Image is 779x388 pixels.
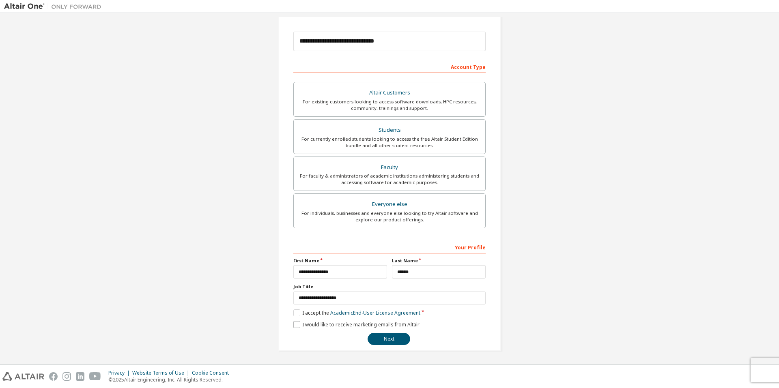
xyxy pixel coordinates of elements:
[299,199,480,210] div: Everyone else
[293,60,486,73] div: Account Type
[293,321,420,328] label: I would like to receive marketing emails from Altair
[299,173,480,186] div: For faculty & administrators of academic institutions administering students and accessing softwa...
[192,370,234,376] div: Cookie Consent
[299,210,480,223] div: For individuals, businesses and everyone else looking to try Altair software and explore our prod...
[62,372,71,381] img: instagram.svg
[299,87,480,99] div: Altair Customers
[293,257,387,264] label: First Name
[368,333,410,345] button: Next
[76,372,84,381] img: linkedin.svg
[299,136,480,149] div: For currently enrolled students looking to access the free Altair Student Edition bundle and all ...
[89,372,101,381] img: youtube.svg
[299,99,480,111] div: For existing customers looking to access software downloads, HPC resources, community, trainings ...
[108,370,132,376] div: Privacy
[4,2,105,11] img: Altair One
[2,372,44,381] img: altair_logo.svg
[293,240,486,253] div: Your Profile
[330,309,420,316] a: Academic End-User License Agreement
[108,376,234,383] p: © 2025 Altair Engineering, Inc. All Rights Reserved.
[299,124,480,136] div: Students
[392,257,486,264] label: Last Name
[293,309,420,316] label: I accept the
[49,372,58,381] img: facebook.svg
[132,370,192,376] div: Website Terms of Use
[299,162,480,173] div: Faculty
[293,283,486,290] label: Job Title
